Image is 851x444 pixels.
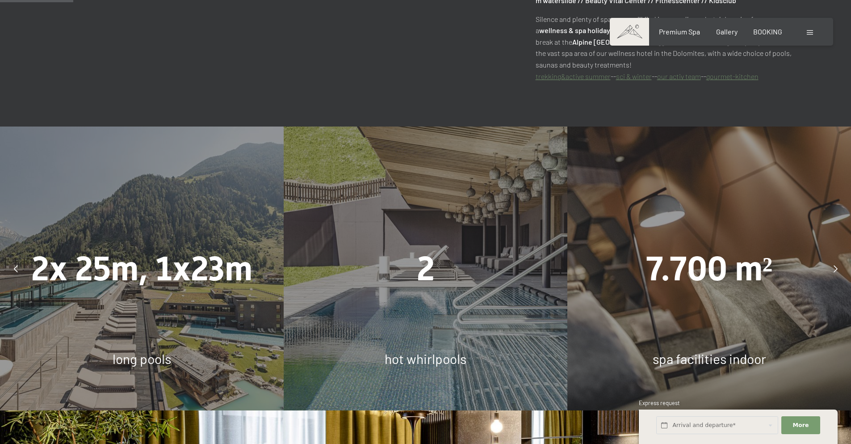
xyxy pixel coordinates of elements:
[781,416,820,435] button: More
[536,13,792,82] p: Silence and plenty of space you will find in our wellness hotel. Longing for a ? Treat yourself t...
[793,421,809,429] span: More
[385,351,466,367] span: hot whirlpools
[536,72,611,80] a: trekking&active summer
[646,249,773,288] span: 7.700 m²
[653,351,766,367] span: spa facilities indoor
[753,27,782,36] a: BOOKING
[31,249,252,288] span: 2x 25m, 1x23m
[639,399,680,406] span: Express request
[657,72,701,80] a: our activ team
[706,72,759,80] a: gourmet-kitchen
[659,27,700,36] a: Premium Spa
[572,38,729,46] strong: Alpine [GEOGRAPHIC_DATA] [GEOGRAPHIC_DATA]
[417,249,435,288] span: 2
[113,351,171,367] span: long pools
[716,27,738,36] a: Gallery
[616,72,652,80] a: sci & winter
[539,26,686,34] strong: wellness & spa holiday in [GEOGRAPHIC_DATA]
